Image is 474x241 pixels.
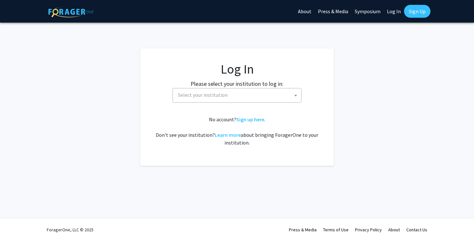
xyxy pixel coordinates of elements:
[191,79,283,88] label: Please select your institution to log in:
[153,61,321,77] h1: Log In
[175,88,301,102] span: Select your institution
[404,5,430,18] a: Sign Up
[323,227,349,233] a: Terms of Use
[236,116,264,123] a: Sign up here
[47,218,94,241] div: ForagerOne, LLC © 2025
[406,227,427,233] a: Contact Us
[173,88,301,103] span: Select your institution
[355,227,382,233] a: Privacy Policy
[215,132,241,138] a: Learn more about bringing ForagerOne to your institution
[178,92,228,98] span: Select your institution
[153,115,321,146] div: No account? . Don't see your institution? about bringing ForagerOne to your institution.
[289,227,317,233] a: Press & Media
[388,227,400,233] a: About
[48,6,94,17] img: ForagerOne Logo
